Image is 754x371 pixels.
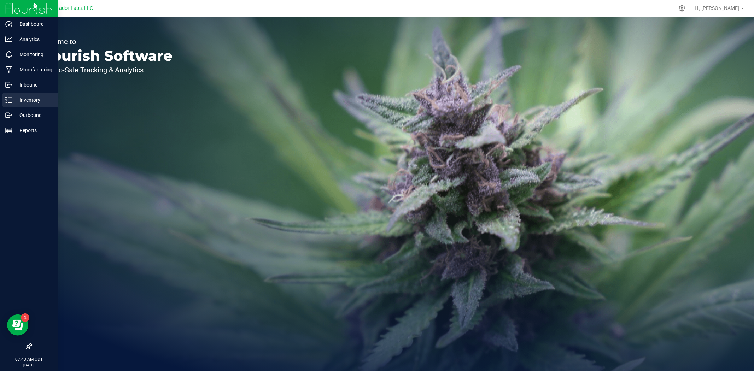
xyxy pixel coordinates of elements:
[7,314,28,336] iframe: Resource center
[5,127,12,134] inline-svg: Reports
[51,5,93,11] span: Curador Labs, LLC
[695,5,741,11] span: Hi, [PERSON_NAME]!
[12,111,55,119] p: Outbound
[38,66,173,73] p: Seed-to-Sale Tracking & Analytics
[12,81,55,89] p: Inbound
[21,313,29,322] iframe: Resource center unread badge
[12,126,55,135] p: Reports
[3,363,55,368] p: [DATE]
[38,38,173,45] p: Welcome to
[5,112,12,119] inline-svg: Outbound
[12,65,55,74] p: Manufacturing
[12,20,55,28] p: Dashboard
[5,20,12,28] inline-svg: Dashboard
[678,5,686,12] div: Manage settings
[12,96,55,104] p: Inventory
[12,50,55,59] p: Monitoring
[5,51,12,58] inline-svg: Monitoring
[12,35,55,43] p: Analytics
[5,81,12,88] inline-svg: Inbound
[5,66,12,73] inline-svg: Manufacturing
[3,356,55,363] p: 07:43 AM CDT
[5,96,12,104] inline-svg: Inventory
[5,36,12,43] inline-svg: Analytics
[38,49,173,63] p: Flourish Software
